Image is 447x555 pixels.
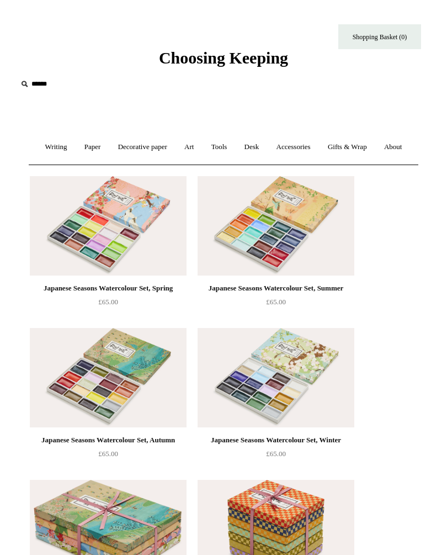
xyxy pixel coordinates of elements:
[200,434,352,447] div: Japanese Seasons Watercolour Set, Winter
[338,24,421,49] a: Shopping Basket (0)
[237,133,267,162] a: Desk
[204,133,235,162] a: Tools
[269,133,318,162] a: Accessories
[30,282,187,327] a: Japanese Seasons Watercolour Set, Spring £65.00
[30,176,187,276] a: Japanese Seasons Watercolour Set, Spring Japanese Seasons Watercolour Set, Spring
[320,133,375,162] a: Gifts & Wrap
[98,298,118,306] span: £65.00
[198,328,354,427] img: Japanese Seasons Watercolour Set, Winter
[177,133,201,162] a: Art
[33,282,184,295] div: Japanese Seasons Watercolour Set, Spring
[198,328,354,427] a: Japanese Seasons Watercolour Set, Winter Japanese Seasons Watercolour Set, Winter
[30,328,187,427] a: Japanese Seasons Watercolour Set, Autumn Japanese Seasons Watercolour Set, Autumn
[159,49,288,67] span: Choosing Keeping
[159,57,288,65] a: Choosing Keeping
[266,298,286,306] span: £65.00
[77,133,109,162] a: Paper
[266,450,286,458] span: £65.00
[38,133,75,162] a: Writing
[198,434,354,479] a: Japanese Seasons Watercolour Set, Winter £65.00
[30,434,187,479] a: Japanese Seasons Watercolour Set, Autumn £65.00
[30,328,187,427] img: Japanese Seasons Watercolour Set, Autumn
[376,133,410,162] a: About
[98,450,118,458] span: £65.00
[198,176,354,276] a: Japanese Seasons Watercolour Set, Summer Japanese Seasons Watercolour Set, Summer
[33,434,184,447] div: Japanese Seasons Watercolour Set, Autumn
[198,282,354,327] a: Japanese Seasons Watercolour Set, Summer £65.00
[200,282,352,295] div: Japanese Seasons Watercolour Set, Summer
[198,176,354,276] img: Japanese Seasons Watercolour Set, Summer
[110,133,175,162] a: Decorative paper
[30,176,187,276] img: Japanese Seasons Watercolour Set, Spring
